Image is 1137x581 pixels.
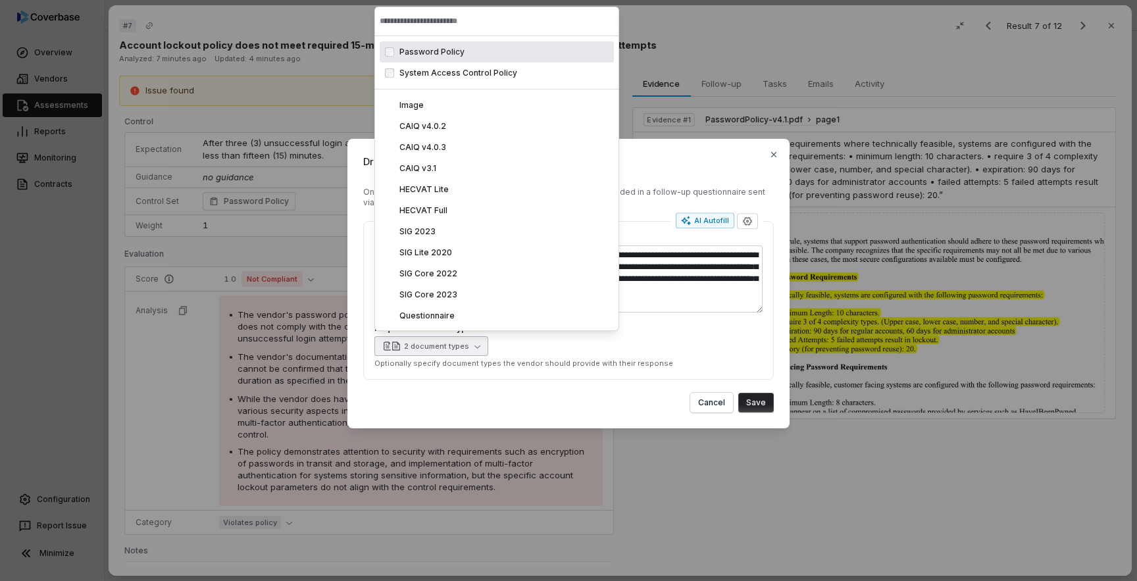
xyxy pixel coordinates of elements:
span: System Access Control Policy [399,68,517,78]
span: Image [399,100,424,111]
span: Draft Follow-Up [363,155,774,168]
span: SIG Core 2022 [399,268,457,279]
span: HECVAT Full [399,205,447,216]
span: Password Policy [399,47,465,57]
p: Optionally specify document types the vendor should provide with their response [374,359,763,368]
div: Once saved, this follow-up item will have status until it is included in a follow-up questionnair... [363,187,774,208]
span: CAIQ v4.0.2 [399,121,446,132]
div: AI Autofill [681,215,729,226]
span: CAIQ v4.0.3 [399,142,446,153]
button: AI Autofill [676,213,734,228]
div: 2 document types [404,341,469,351]
span: SIG 2023 [399,226,436,237]
span: SIG Lite 2020 [399,247,452,258]
button: Cancel [690,393,733,413]
span: HECVAT Lite [399,184,449,195]
span: CAIQ v3.1 [399,163,436,174]
span: Questionnaire [399,311,455,321]
span: SIG Core 2023 [399,290,457,300]
button: Save [738,393,774,413]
